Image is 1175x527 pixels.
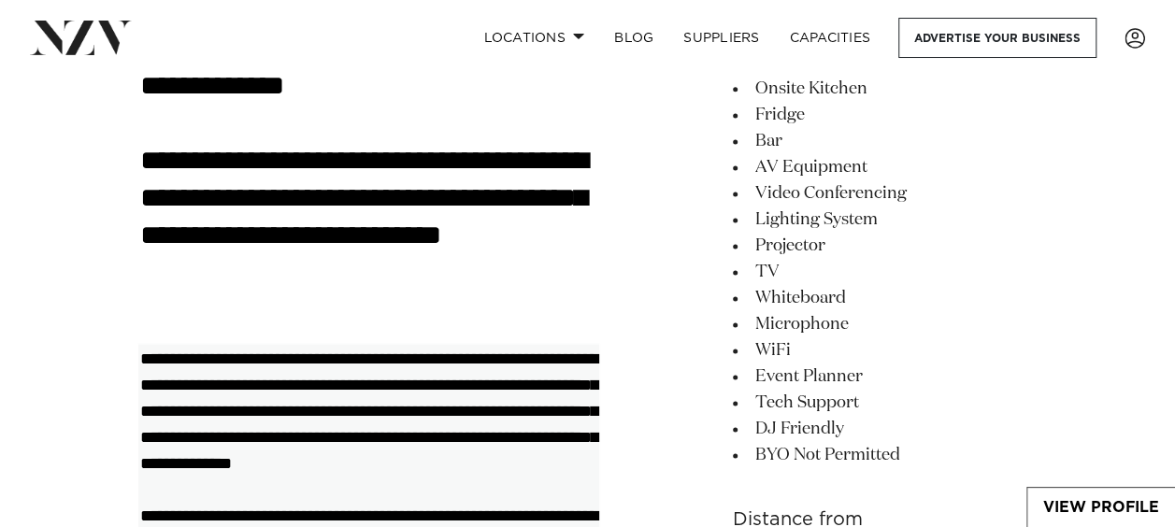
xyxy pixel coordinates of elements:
[733,363,1038,390] li: Event Planner
[733,128,1038,154] li: Bar
[733,416,1038,442] li: DJ Friendly
[733,76,1038,102] li: Onsite Kitchen
[775,18,886,58] a: Capacities
[30,21,132,54] img: nzv-logo.png
[668,18,774,58] a: SUPPLIERS
[733,390,1038,416] li: Tech Support
[599,18,668,58] a: BLOG
[1027,488,1175,527] a: View Profile
[733,259,1038,285] li: TV
[733,442,1038,468] li: BYO Not Permitted
[468,18,599,58] a: Locations
[733,180,1038,207] li: Video Conferencing
[898,18,1096,58] a: Advertise your business
[733,337,1038,363] li: WiFi
[733,233,1038,259] li: Projector
[733,207,1038,233] li: Lighting System
[733,102,1038,128] li: Fridge
[733,285,1038,311] li: Whiteboard
[733,311,1038,337] li: Microphone
[733,154,1038,180] li: AV Equipment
